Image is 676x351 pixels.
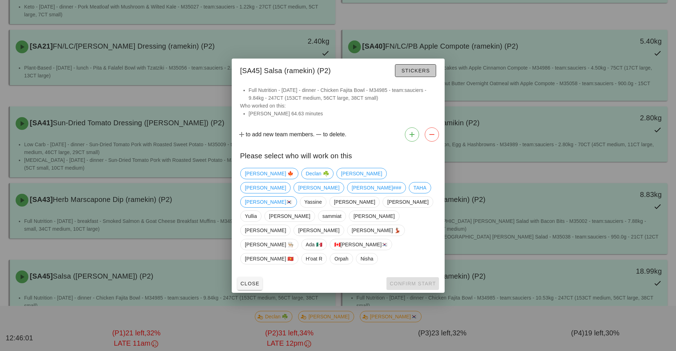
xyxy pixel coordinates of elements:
span: [PERSON_NAME] [245,182,286,193]
span: Declan ☘️ [306,168,329,179]
span: [PERSON_NAME] [269,211,310,221]
li: [PERSON_NAME] 64.63 minutes [249,110,436,117]
span: Stickers [401,68,430,73]
li: Full Nutrition - [DATE] - dinner - Chicken Fajita Bowl - M34985 - team:sauciers - 9.84kg - 247CT ... [249,86,436,102]
span: [PERSON_NAME] [298,225,339,236]
span: sammiat [322,211,341,221]
span: [PERSON_NAME] [298,182,339,193]
span: [PERSON_NAME] [334,197,375,207]
div: Who worked on this: [232,86,445,125]
span: TAHA [413,182,427,193]
span: Orpah [334,253,348,264]
span: Close [240,281,260,286]
span: [PERSON_NAME] 🍁 [245,168,294,179]
span: [PERSON_NAME] 💃🏽 [351,225,400,236]
span: [PERSON_NAME]🇰🇷 [245,197,292,207]
span: 🇨🇦[PERSON_NAME]🇰🇷 [334,239,388,250]
span: Ada 🇲🇽 [306,239,322,250]
span: [PERSON_NAME] [387,197,428,207]
span: [PERSON_NAME]### [351,182,401,193]
span: [PERSON_NAME] 👨🏼‍🍳 [245,239,294,250]
span: [PERSON_NAME] [353,211,395,221]
div: Please select who will work on this [232,144,445,165]
span: [PERSON_NAME] 🇻🇳 [245,253,294,264]
button: Close [237,277,263,290]
span: Yassine [304,197,321,207]
div: [SA45] Salsa (ramekin) (P2) [232,59,445,81]
span: H'oat R [306,253,322,264]
button: Stickers [395,64,436,77]
div: to add new team members. to delete. [232,125,445,144]
span: Nisha [360,253,373,264]
span: [PERSON_NAME] [341,168,382,179]
span: Yullia [245,211,257,221]
span: [PERSON_NAME] [245,225,286,236]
